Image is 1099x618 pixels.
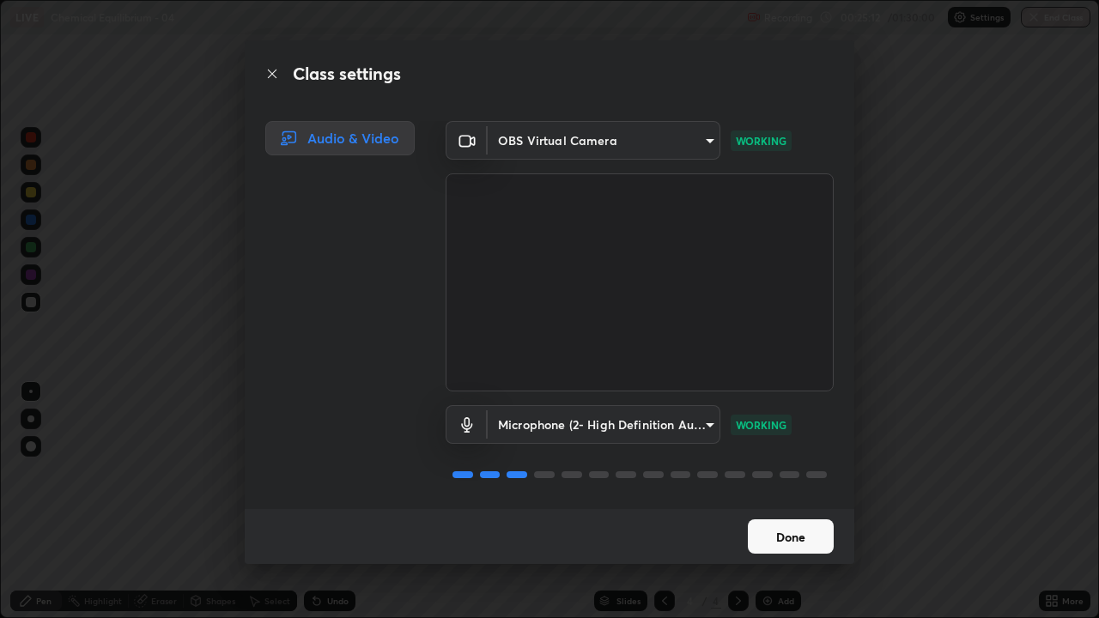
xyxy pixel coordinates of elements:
p: WORKING [736,417,786,433]
h2: Class settings [293,61,401,87]
div: Audio & Video [265,121,415,155]
p: WORKING [736,133,786,148]
div: OBS Virtual Camera [488,405,720,444]
div: OBS Virtual Camera [488,121,720,160]
button: Done [748,519,834,554]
